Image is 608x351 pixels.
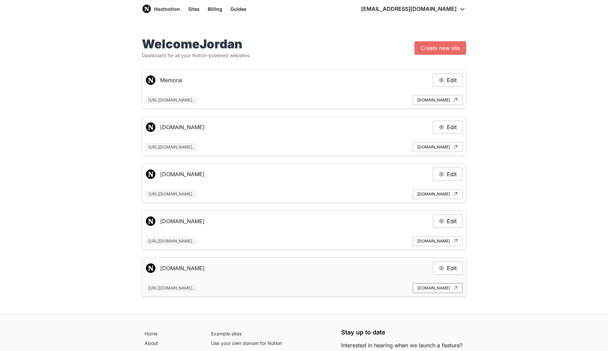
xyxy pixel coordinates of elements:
a: Use your own domain for Notion [208,338,333,348]
a: [DOMAIN_NAME] [412,142,463,152]
a: [DOMAIN_NAME] [412,189,463,199]
h5: [DOMAIN_NAME] [160,217,205,225]
button: Edit [433,214,463,228]
img: Favicon for memorai.humanloop.ml [145,75,156,86]
img: Favicon for blog.hostnotion.co [145,169,156,180]
a: About [142,338,200,348]
span: [URL][DOMAIN_NAME].. [145,190,197,198]
h5: Memorai [160,76,182,84]
p: Dashboard for all your Notion-powered websites. [142,52,251,59]
img: Host Notion logo [142,4,151,14]
a: [DOMAIN_NAME] [412,236,463,246]
button: Edit [433,261,463,275]
img: Favicon for docs.hostnotion.co [145,216,156,227]
button: Edit [433,167,463,181]
button: Edit [433,73,463,87]
a: Home [142,329,200,338]
a: [DOMAIN_NAME] [412,95,463,105]
h5: [DOMAIN_NAME] [160,123,205,131]
img: Favicon for simplified.guidedintelligence.com [145,263,156,274]
span: [URL][DOMAIN_NAME].. [145,284,197,292]
h5: [DOMAIN_NAME] [160,264,205,272]
a: Create new site [414,41,466,55]
span: [URL][DOMAIN_NAME].. [145,143,197,151]
h5: Stay up to date [341,329,466,336]
img: Favicon for demo.hostnotion.co [145,122,156,133]
h5: [DOMAIN_NAME] [160,170,205,178]
span: [URL][DOMAIN_NAME].. [145,237,197,245]
button: Edit [433,120,463,134]
h1: Welcome Jordan [142,37,251,51]
a: Example sites [208,329,333,338]
a: [DOMAIN_NAME] [412,283,463,293]
span: [URL][DOMAIN_NAME].. [145,96,197,104]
